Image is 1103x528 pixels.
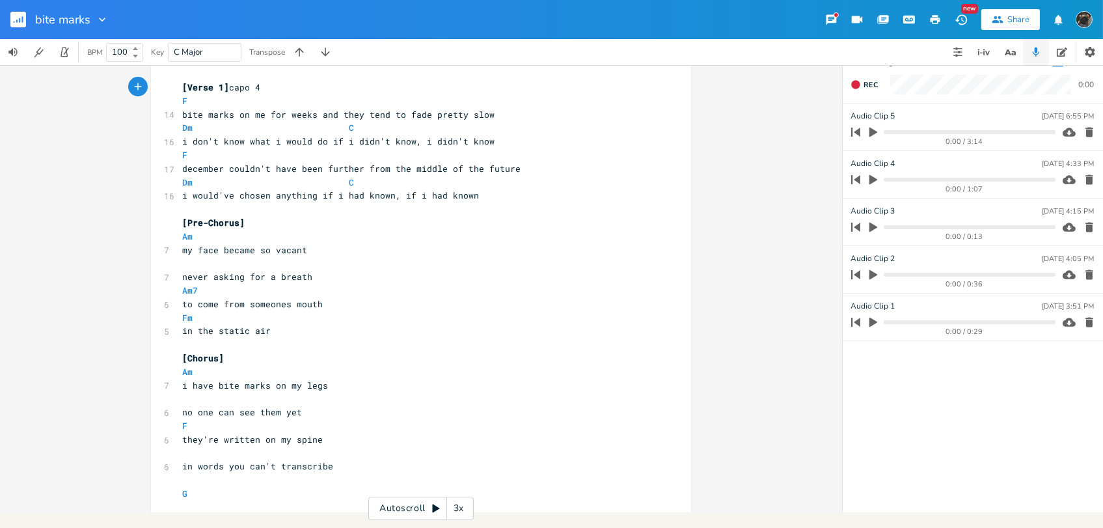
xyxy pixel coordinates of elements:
[948,8,974,31] button: New
[182,312,193,324] span: Fm
[873,328,1055,335] div: 0:00 / 0:29
[35,14,90,25] span: bite marks
[182,95,187,107] span: F
[151,48,164,56] div: Key
[851,57,1095,66] div: Recordings
[182,488,187,499] span: G
[182,189,479,201] span: i would've chosen anything if i had known, if i had known
[873,186,1055,193] div: 0:00 / 1:07
[182,460,333,472] span: in words you can't transcribe
[1042,303,1094,310] div: [DATE] 3:51 PM
[1078,81,1094,89] div: 0:00
[182,217,245,229] span: [Pre-Chorus]
[1076,11,1093,28] img: August Tyler Gallant
[182,434,323,445] span: they're written on my spine
[182,298,323,310] span: to come from someones mouth
[851,205,895,217] span: Audio Clip 3
[1042,113,1094,120] div: [DATE] 6:55 PM
[981,9,1040,30] button: Share
[182,380,328,391] span: i have bite marks on my legs
[182,244,307,256] span: my face became so vacant
[1042,255,1094,262] div: [DATE] 4:05 PM
[182,420,187,432] span: F
[182,325,271,337] span: in the static air
[961,4,978,14] div: New
[182,109,495,120] span: bite marks on me for weeks and they tend to fade pretty slow
[1007,14,1029,25] div: Share
[182,366,193,378] span: Am
[182,285,198,296] span: Am7
[182,271,312,283] span: never asking for a breath
[873,233,1055,240] div: 0:00 / 0:13
[447,497,470,520] div: 3x
[349,122,354,133] span: C
[851,253,895,265] span: Audio Clip 2
[182,406,302,418] span: no one can see them yet
[349,176,354,188] span: C
[1042,208,1094,215] div: [DATE] 4:15 PM
[182,149,187,161] span: F
[87,49,102,56] div: BPM
[864,80,878,90] span: Rec
[182,163,521,174] span: december couldn't have been further from the middle of the future
[182,81,229,93] span: [Verse 1]
[182,176,193,188] span: Dm
[851,158,895,170] span: Audio Clip 4
[873,281,1055,288] div: 0:00 / 0:36
[182,122,193,133] span: Dm
[182,135,495,147] span: i don't know what i would do if i didn't know, i didn't know
[851,110,895,122] span: Audio Clip 5
[873,138,1055,145] div: 0:00 / 3:14
[851,300,895,313] span: Audio Clip 1
[845,74,883,95] button: Rec
[182,352,224,364] span: [Chorus]
[182,81,260,93] span: capo 4
[249,48,285,56] div: Transpose
[174,46,203,58] span: C Major
[182,230,193,242] span: Am
[1042,160,1094,167] div: [DATE] 4:33 PM
[368,497,474,520] div: Autoscroll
